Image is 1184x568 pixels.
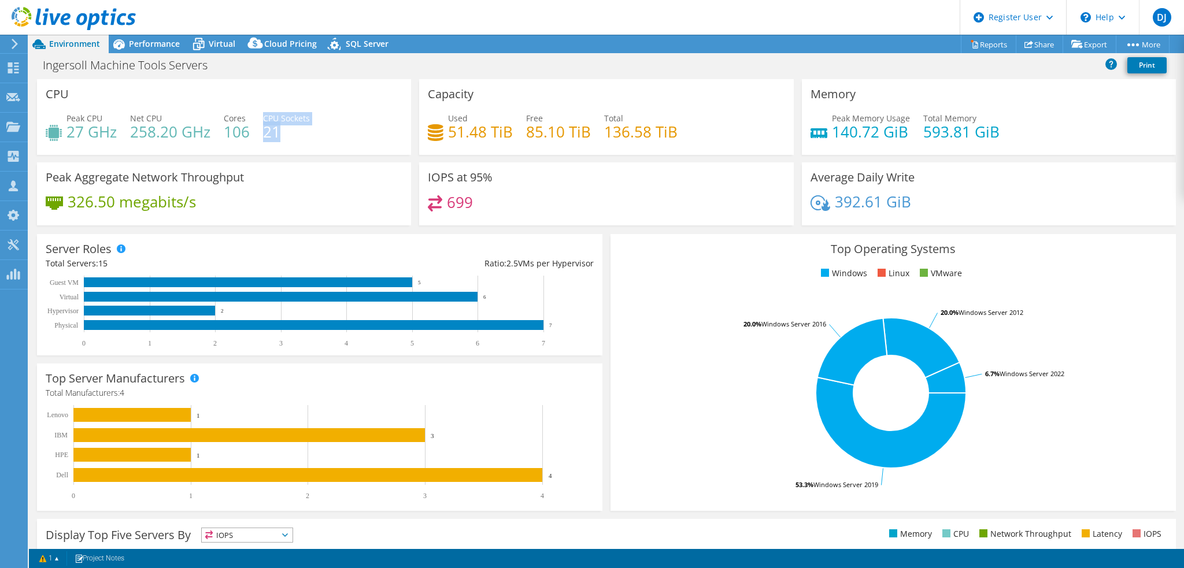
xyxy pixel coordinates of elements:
[66,125,117,138] h4: 27 GHz
[917,267,962,280] li: VMware
[941,308,959,317] tspan: 20.0%
[1153,8,1171,27] span: DJ
[46,171,244,184] h3: Peak Aggregate Network Throughput
[82,339,86,347] text: 0
[1016,35,1063,53] a: Share
[38,59,225,72] h1: Ingersoll Machine Tools Servers
[604,113,623,124] span: Total
[428,171,493,184] h3: IOPS at 95%
[1063,35,1116,53] a: Export
[526,125,591,138] h4: 85.10 TiB
[50,279,79,287] text: Guest VM
[795,480,813,489] tspan: 53.3%
[743,320,761,328] tspan: 20.0%
[886,528,932,540] li: Memory
[72,492,75,500] text: 0
[46,387,594,399] h4: Total Manufacturers:
[130,113,162,124] span: Net CPU
[46,243,112,255] h3: Server Roles
[619,243,1167,255] h3: Top Operating Systems
[1081,12,1091,23] svg: \n
[279,339,283,347] text: 3
[506,258,518,269] span: 2.5
[263,113,310,124] span: CPU Sockets
[418,280,421,285] text: 5
[46,257,320,270] div: Total Servers:
[939,528,969,540] li: CPU
[56,471,68,479] text: Dell
[209,38,235,49] span: Virtual
[961,35,1016,53] a: Reports
[483,294,486,300] text: 6
[47,307,79,315] text: Hypervisor
[130,125,210,138] h4: 258.20 GHz
[60,293,79,301] text: Virtual
[264,38,317,49] span: Cloud Pricing
[549,472,552,479] text: 4
[1000,369,1064,378] tspan: Windows Server 2022
[976,528,1071,540] li: Network Throughput
[811,88,856,101] h3: Memory
[31,551,67,566] a: 1
[813,480,878,489] tspan: Windows Server 2019
[346,38,388,49] span: SQL Server
[811,171,915,184] h3: Average Daily Write
[202,528,293,542] span: IOPS
[542,339,545,347] text: 7
[49,38,100,49] span: Environment
[345,339,348,347] text: 4
[189,492,193,500] text: 1
[54,321,78,329] text: Physical
[1116,35,1170,53] a: More
[1130,528,1161,540] li: IOPS
[526,113,543,124] span: Free
[428,88,473,101] h3: Capacity
[129,38,180,49] span: Performance
[148,339,151,347] text: 1
[541,492,544,500] text: 4
[923,125,1000,138] h4: 593.81 GiB
[224,125,250,138] h4: 106
[985,369,1000,378] tspan: 6.7%
[923,113,976,124] span: Total Memory
[448,125,513,138] h4: 51.48 TiB
[1127,57,1167,73] a: Print
[604,125,678,138] h4: 136.58 TiB
[46,88,69,101] h3: CPU
[832,125,910,138] h4: 140.72 GiB
[959,308,1023,317] tspan: Windows Server 2012
[448,113,468,124] span: Used
[120,387,124,398] span: 4
[875,267,909,280] li: Linux
[431,432,434,439] text: 3
[1079,528,1122,540] li: Latency
[320,257,594,270] div: Ratio: VMs per Hypervisor
[47,411,68,419] text: Lenovo
[818,267,867,280] li: Windows
[55,451,68,459] text: HPE
[197,452,200,459] text: 1
[423,492,427,500] text: 3
[98,258,108,269] span: 15
[306,492,309,500] text: 2
[549,322,552,328] text: 7
[66,113,102,124] span: Peak CPU
[263,125,310,138] h4: 21
[213,339,217,347] text: 2
[835,195,911,208] h4: 392.61 GiB
[221,308,224,314] text: 2
[447,196,473,209] h4: 699
[54,431,68,439] text: IBM
[761,320,826,328] tspan: Windows Server 2016
[410,339,414,347] text: 5
[224,113,246,124] span: Cores
[476,339,479,347] text: 6
[832,113,910,124] span: Peak Memory Usage
[197,412,200,419] text: 1
[46,372,185,385] h3: Top Server Manufacturers
[66,551,132,566] a: Project Notes
[68,195,196,208] h4: 326.50 megabits/s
